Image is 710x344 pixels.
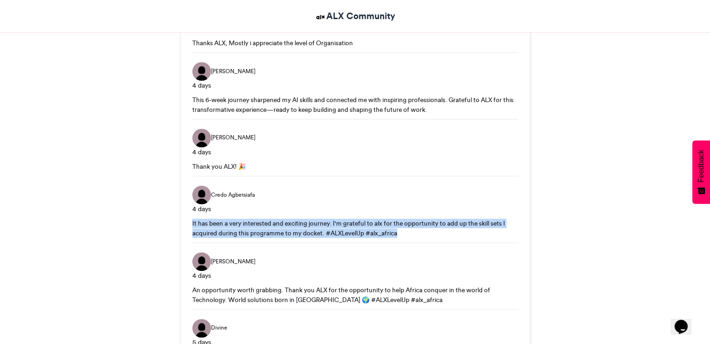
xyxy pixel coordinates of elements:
span: Credo Agbetsiafa [211,191,255,199]
span: [PERSON_NAME] [211,257,255,266]
div: 4 days [192,204,518,214]
div: This 6-week journey sharpened my AI skills and connected me with inspiring professionals. Gratefu... [192,95,518,114]
div: 4 days [192,147,518,157]
div: 4 days [192,271,518,281]
img: ALX Community [315,11,326,23]
div: Thanks ALX, Mostly i appreciate the level of Organisation [192,38,518,48]
div: Thank you ALX! 🎉 [192,162,518,171]
a: ALX Community [315,9,395,23]
button: Feedback - Show survey [692,140,710,204]
div: An opportunity worth grabbing. Thank you ALX for the opportunity to help Africa conquer in the wo... [192,285,518,304]
div: It has been a very interested and exciting journey. I'm grateful to alx for the opportunity to ad... [192,219,518,238]
img: Beza [192,129,211,147]
div: 4 days [192,81,518,90]
iframe: chat widget [671,307,701,335]
img: Divine [192,319,211,337]
span: Divine [211,323,227,332]
span: [PERSON_NAME] [211,67,255,76]
span: [PERSON_NAME] [211,133,255,142]
img: Fred [192,252,211,271]
span: Feedback [697,150,705,182]
img: Credo [192,186,211,204]
img: Michael [192,62,211,81]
